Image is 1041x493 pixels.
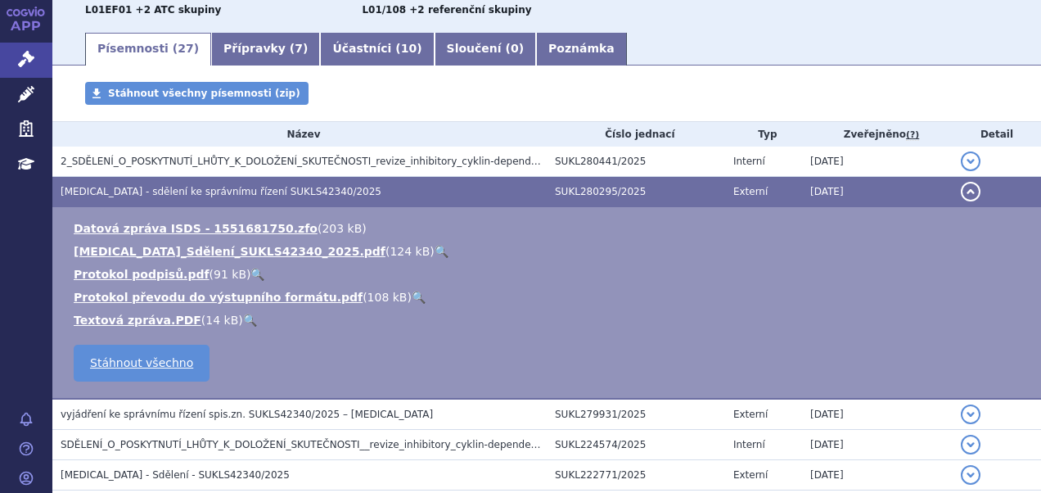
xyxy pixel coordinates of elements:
[953,122,1041,147] th: Detail
[74,312,1025,328] li: ( )
[906,129,919,141] abbr: (?)
[320,33,434,66] a: Účastníci (10)
[725,122,802,147] th: Typ
[390,245,430,258] span: 124 kB
[802,399,953,430] td: [DATE]
[322,222,362,235] span: 203 kB
[214,268,246,281] span: 91 kB
[802,177,953,207] td: [DATE]
[295,42,303,55] span: 7
[961,182,980,201] button: detail
[401,42,417,55] span: 10
[85,4,132,16] strong: PALBOCIKLIB
[961,465,980,485] button: detail
[61,439,620,450] span: SDĚLENÍ_O_POSKYTNUTÍ_LHŮTY_K_DOLOŽENÍ_SKUTEČNOSTI__revize_inhibitory_cyklin-dependentní_kinázy_CDKi_
[74,222,318,235] a: Datová zpráva ISDS - 1551681750.zfo
[435,245,448,258] a: 🔍
[74,220,1025,237] li: ( )
[733,439,765,450] span: Interní
[61,469,290,481] span: IBRANCE - Sdělení - SUKLS42340/2025
[733,409,768,420] span: Externí
[61,156,620,167] span: 2_SDĚLENÍ_O_POSKYTNUTÍ_LHŮTY_K_DOLOŽENÍ_SKUTEČNOSTI_revize_inhibitory_cyklin-dependentní kinázy_CDKi
[85,33,211,66] a: Písemnosti (27)
[61,409,433,420] span: vyjádření ke správnímu řízení spis.zn. SUKLS42340/2025 – Ibrance
[409,4,531,16] strong: +2 referenční skupiny
[802,430,953,460] td: [DATE]
[802,147,953,177] td: [DATE]
[961,405,980,424] button: detail
[74,243,1025,260] li: ( )
[733,469,768,481] span: Externí
[243,314,257,327] a: 🔍
[547,430,725,460] td: SUKL224574/2025
[547,399,725,430] td: SUKL279931/2025
[802,122,953,147] th: Zveřejněno
[547,147,725,177] td: SUKL280441/2025
[74,289,1025,305] li: ( )
[733,156,765,167] span: Interní
[961,435,980,455] button: detail
[547,122,725,147] th: Číslo jednací
[511,42,519,55] span: 0
[108,88,300,99] span: Stáhnout všechny písemnosti (zip)
[536,33,627,66] a: Poznámka
[362,4,406,16] strong: palbociklib
[74,266,1025,283] li: ( )
[435,33,536,66] a: Sloučení (0)
[802,460,953,491] td: [DATE]
[547,460,725,491] td: SUKL222771/2025
[74,314,201,327] a: Textová zpráva.PDF
[412,291,426,304] a: 🔍
[52,122,547,147] th: Název
[178,42,193,55] span: 27
[74,345,210,382] a: Stáhnout všechno
[74,291,363,304] a: Protokol převodu do výstupního formátu.pdf
[367,291,408,304] span: 108 kB
[733,186,768,197] span: Externí
[250,268,264,281] a: 🔍
[547,177,725,207] td: SUKL280295/2025
[74,245,385,258] a: [MEDICAL_DATA]_Sdělení_SUKLS42340_2025.pdf
[74,268,210,281] a: Protokol podpisů.pdf
[136,4,222,16] strong: +2 ATC skupiny
[961,152,980,171] button: detail
[205,314,238,327] span: 14 kB
[211,33,320,66] a: Přípravky (7)
[61,186,381,197] span: IBRANCE - sdělení ke správnímu řízení SUKLS42340/2025
[85,82,309,105] a: Stáhnout všechny písemnosti (zip)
